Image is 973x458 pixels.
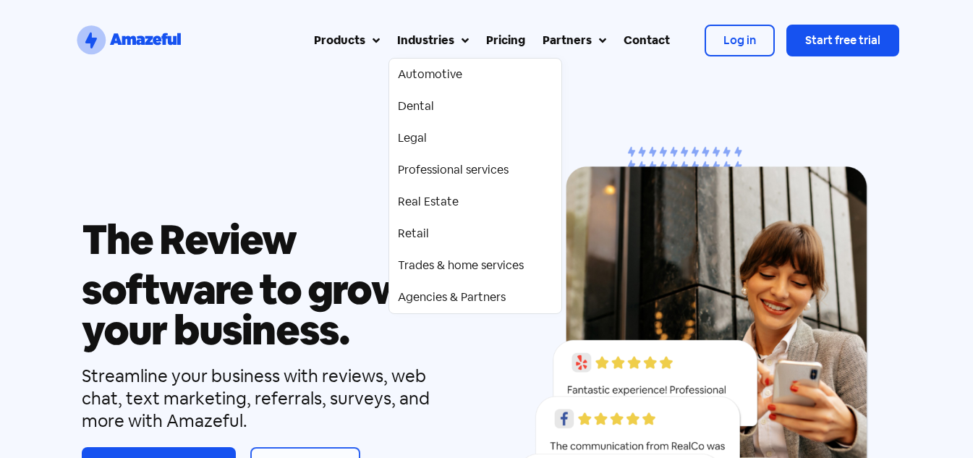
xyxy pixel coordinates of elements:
[398,98,434,115] div: Dental
[786,25,899,56] a: Start free trial
[398,161,509,179] div: Professional services
[398,193,459,211] div: Real Estate
[477,23,534,58] a: Pricing
[398,225,429,242] div: Retail
[389,154,561,186] a: Professional services
[398,257,524,274] div: Trades & home services
[75,23,183,58] a: SVG link
[82,269,467,350] h1: software to grow your business.
[389,250,561,281] a: Trades & home services
[398,289,506,306] div: Agencies & Partners
[805,33,880,48] span: Start free trial
[624,32,670,49] div: Contact
[82,365,467,433] div: Streamline your business with reviews, web chat, text marketing, referrals, surveys, and more wit...
[389,281,561,313] a: Agencies & Partners
[398,66,462,83] div: Automotive
[314,32,365,49] div: Products
[543,32,592,49] div: Partners
[389,59,561,90] a: Automotive
[389,90,561,122] a: Dental
[388,23,477,58] a: Industries
[615,23,679,58] a: Contact
[723,33,756,48] span: Log in
[389,122,561,154] a: Legal
[389,218,561,250] a: Retail
[305,23,388,58] a: Products
[82,215,153,263] span: The
[705,25,775,56] a: Log in
[534,23,615,58] a: Partners
[397,32,454,49] div: Industries
[398,130,427,147] div: Legal
[486,32,525,49] div: Pricing
[389,186,561,218] a: Real Estate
